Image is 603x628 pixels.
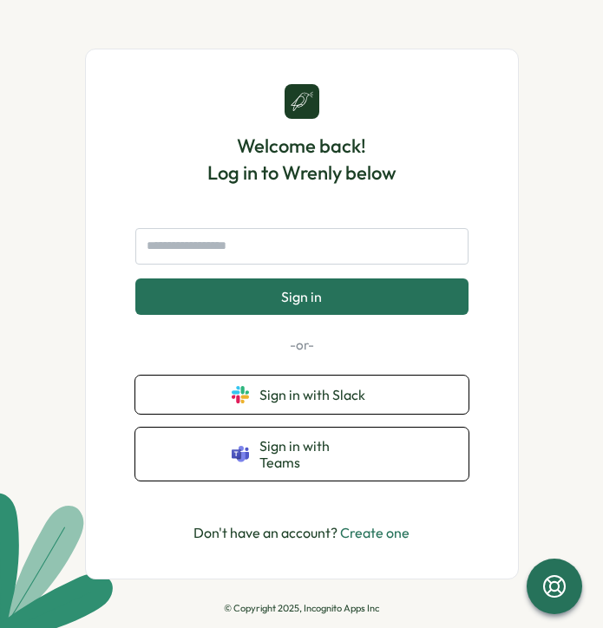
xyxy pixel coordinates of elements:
[135,336,469,355] p: -or-
[135,376,469,414] button: Sign in with Slack
[207,133,397,186] h1: Welcome back! Log in to Wrenly below
[224,603,379,614] p: © Copyright 2025, Incognito Apps Inc
[259,387,372,402] span: Sign in with Slack
[281,289,322,304] span: Sign in
[193,522,410,544] p: Don't have an account?
[135,428,469,481] button: Sign in with Teams
[340,524,410,541] a: Create one
[135,278,469,315] button: Sign in
[259,438,372,470] span: Sign in with Teams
